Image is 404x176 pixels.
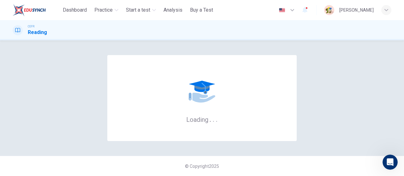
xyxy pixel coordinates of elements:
[18,3,28,14] img: Profile image for Fin
[83,70,121,83] div: alright noted
[94,6,113,14] span: Practice
[185,164,219,169] span: © Copyright 2025
[190,6,213,14] span: Buy a Test
[10,22,98,40] div: And lastly no you do not need to download anything you can just log into [DOMAIN_NAME]
[92,4,121,16] button: Practice
[209,114,211,124] h6: .
[5,49,121,70] div: NURUL says…
[5,18,121,49] div: Katherine says…
[31,6,38,11] h1: Fin
[186,115,218,123] h6: Loading
[5,70,121,84] div: NURUL says…
[161,4,185,16] button: Analysis
[123,4,158,16] button: Start a test
[13,4,46,16] img: ELTC logo
[324,5,334,15] img: Profile picture
[30,123,35,128] button: Upload attachment
[28,88,116,106] div: another question: im a hijabis, do i need to show my ears like the rules? just curious
[216,114,218,124] h6: .
[60,4,89,16] button: Dashboard
[126,6,150,14] span: Start a test
[23,84,121,110] div: another question: im a hijabis, do i need to show my ears like the rules? just curious
[5,84,121,115] div: NURUL says…
[88,73,116,80] div: alright noted
[187,4,216,16] button: Buy a Test
[28,24,34,29] span: CEFR
[212,114,215,124] h6: .
[23,49,121,69] div: I can take notes for both listening and writing right?
[108,120,118,130] button: Send a message…
[13,4,60,16] a: ELTC logo
[5,18,104,44] div: And lastly no you do not need to download anything you can just log into [DOMAIN_NAME]
[383,155,398,170] iframe: Intercom live chat
[10,123,15,128] button: Emoji picker
[28,29,47,36] h1: Reading
[163,6,182,14] span: Analysis
[40,123,45,128] button: Start recording
[111,3,122,14] div: Close
[99,3,111,14] button: Home
[63,6,87,14] span: Dashboard
[20,123,25,128] button: Gif picker
[339,6,374,14] div: [PERSON_NAME]
[28,53,116,65] div: I can take notes for both listening and writing right?
[4,3,16,14] button: go back
[278,8,286,13] img: en
[5,110,121,120] textarea: Message…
